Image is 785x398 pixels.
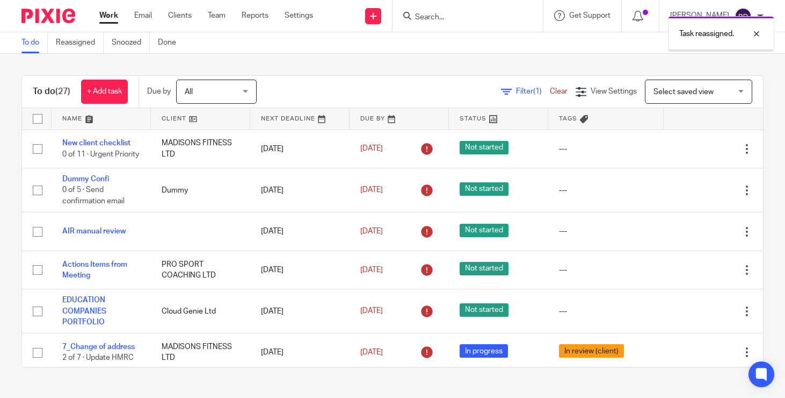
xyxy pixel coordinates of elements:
span: [DATE] [360,266,383,274]
img: svg%3E [735,8,752,25]
span: All [185,88,193,96]
span: [DATE] [360,228,383,235]
span: Not started [460,303,508,317]
span: [DATE] [360,186,383,194]
a: Clients [168,10,192,21]
span: 0 of 5 · Send confirmation email [62,187,125,205]
a: AIR manual review [62,228,126,235]
span: [DATE] [360,145,383,153]
span: 2 of 7 · Update HMRC [62,354,134,362]
span: [DATE] [360,308,383,315]
td: Cloud Genie Ltd [151,289,250,333]
a: 7_Change of address [62,343,135,351]
a: Dummy Confi [62,175,109,183]
a: Settings [285,10,313,21]
span: Filter [516,88,550,95]
a: EDUCATION COMPANIES PORTFOLIO [62,296,106,326]
div: --- [559,306,653,317]
span: [DATE] [360,349,383,356]
a: New client checklist [62,139,130,147]
a: Team [208,10,226,21]
a: Work [99,10,118,21]
td: [DATE] [250,289,350,333]
a: Email [134,10,152,21]
span: (1) [533,88,542,95]
a: Reports [242,10,268,21]
div: --- [559,185,653,196]
a: Done [158,32,184,53]
span: Not started [460,262,508,275]
a: + Add task [81,80,128,104]
a: Actions Items from Meeting [62,261,127,279]
a: Clear [550,88,568,95]
span: In progress [460,344,508,358]
span: (27) [55,87,70,96]
td: MADISONS FITNESS LTD [151,333,250,372]
td: [DATE] [250,251,350,289]
p: Task reassigned. [679,29,734,39]
div: --- [559,226,653,237]
span: Not started [460,224,508,237]
span: Select saved view [653,88,714,96]
td: [DATE] [250,212,350,251]
div: --- [559,265,653,275]
span: 0 of 11 · Urgent Priority [62,151,139,158]
h1: To do [33,86,70,97]
td: [DATE] [250,333,350,372]
a: Snoozed [112,32,150,53]
td: [DATE] [250,168,350,212]
p: Due by [147,86,171,97]
span: Not started [460,141,508,154]
span: In review (client) [559,344,624,358]
a: To do [21,32,48,53]
a: Reassigned [56,32,104,53]
div: --- [559,144,653,154]
span: Not started [460,182,508,196]
span: Tags [559,116,577,122]
span: View Settings [591,88,637,95]
td: Dummy [151,168,250,212]
td: MADISONS FITNESS LTD [151,130,250,168]
td: [DATE] [250,130,350,168]
img: Pixie [21,9,75,23]
td: PRO SPORT COACHING LTD [151,251,250,289]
